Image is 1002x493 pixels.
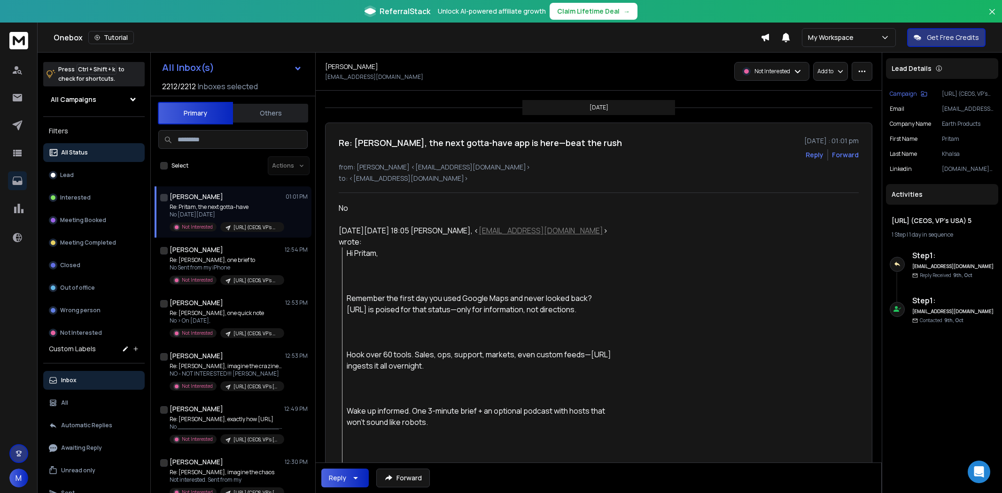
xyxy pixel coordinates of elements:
p: Not Interested [182,383,213,390]
p: Not Interested [182,277,213,284]
h6: [EMAIL_ADDRESS][DOMAIN_NAME] [912,263,994,270]
h3: Inboxes selected [198,81,258,92]
h1: [PERSON_NAME] [170,245,223,254]
p: Earth Products [942,120,994,128]
span: 1 day in sequence [909,231,953,239]
p: Lead Details [892,64,932,73]
button: Reply [321,469,369,487]
p: 12:54 PM [285,246,308,254]
div: Activities [886,184,998,205]
p: Re: [PERSON_NAME], imagine the craziness [170,362,282,370]
div: [DATE][DATE] 18:05 [PERSON_NAME], < > wrote: [339,225,613,247]
p: to: <[EMAIL_ADDRESS][DOMAIN_NAME]> [339,174,859,183]
button: Campaign [890,90,927,98]
p: [DATE] [590,104,608,111]
button: All [43,393,145,412]
p: Khalsa [942,150,994,158]
p: Linkedin [890,165,912,173]
p: Reply Received [920,272,972,279]
p: All [61,399,68,407]
a: [EMAIL_ADDRESS][DOMAIN_NAME] [479,225,603,236]
p: Lead [60,171,74,179]
button: Unread only [43,461,145,480]
h1: Re: [PERSON_NAME], the next gotta-have app is here—beat the rush [339,136,622,149]
h6: Step 1 : [912,250,994,261]
p: Last Name [890,150,917,158]
h1: [PERSON_NAME] [170,192,223,201]
button: All Status [43,143,145,162]
h1: All Inbox(s) [162,63,214,72]
p: Not Interested [182,330,213,337]
button: M [9,469,28,487]
h6: [EMAIL_ADDRESS][DOMAIN_NAME] [912,308,994,315]
h1: [PERSON_NAME] [170,404,223,414]
p: No ________________________________ From: [PERSON_NAME] [170,423,282,431]
div: Reply [329,473,346,483]
p: Pritam [942,135,994,143]
p: [URL] (CEOS, VP's USA) 5 [942,90,994,98]
p: Wrong person [60,307,101,314]
button: Reply [806,150,823,160]
span: 9th, Oct [944,317,963,324]
button: Wrong person [43,301,145,320]
button: Lead [43,166,145,185]
span: 2212 / 2212 [162,81,196,92]
p: [URL] (CEOS, VP's [GEOGRAPHIC_DATA]) [233,436,279,443]
p: Awaiting Reply [61,444,102,452]
h1: [PERSON_NAME] [170,351,223,361]
p: 12:53 PM [285,352,308,360]
p: First Name [890,135,917,143]
button: Tutorial [88,31,134,44]
p: 01:01 PM [286,193,308,200]
button: Awaiting Reply [43,439,145,457]
p: Not interested. Sent from my [170,476,282,484]
h3: Filters [43,124,145,138]
button: Close banner [986,6,998,28]
p: 12:49 PM [284,405,308,413]
p: Not Interested [182,436,213,443]
p: Campaign [890,90,917,98]
p: Inbox [61,377,77,384]
h6: Step 1 : [912,295,994,306]
span: 9th, Oct [953,272,972,278]
p: [URL] (CEOS, VP's USA) 4 [233,330,279,337]
button: Get Free Credits [907,28,986,47]
div: Onebox [54,31,761,44]
button: All Inbox(s) [155,58,310,77]
p: Company Name [890,120,931,128]
button: Meeting Completed [43,233,145,252]
div: Open Intercom Messenger [968,461,990,483]
p: NO - NOT INTERESTED!!! [PERSON_NAME] [170,370,282,377]
button: Out of office [43,278,145,297]
p: Meeting Completed [60,239,116,246]
p: Re: Pritam, the next gotta-have [170,203,282,211]
p: Re: [PERSON_NAME], imagine the chaos [170,469,282,476]
span: ReferralStack [380,6,430,17]
button: Forward [376,469,430,487]
h1: [PERSON_NAME] [170,298,223,308]
p: No Sent from my iPhone [170,264,282,271]
h3: Custom Labels [49,344,96,354]
h1: All Campaigns [51,95,96,104]
button: Not Interested [43,324,145,342]
p: 12:53 PM [285,299,308,307]
p: Re: [PERSON_NAME], one quick note [170,309,282,317]
h1: [URL] (CEOS, VP's USA) 5 [892,216,993,225]
label: Select [171,162,188,169]
p: Add to [817,68,833,75]
p: [EMAIL_ADDRESS][DOMAIN_NAME] [325,73,423,81]
p: from: [PERSON_NAME] <[EMAIL_ADDRESS][DOMAIN_NAME]> [339,162,859,172]
p: Email [890,105,904,113]
p: Closed [60,262,80,269]
p: Automatic Replies [61,422,112,429]
p: Get Free Credits [927,33,979,42]
button: Meeting Booked [43,211,145,230]
p: Meeting Booked [60,216,106,224]
button: Primary [158,102,233,124]
p: Re: [PERSON_NAME], exactly how [URL] [170,416,282,423]
p: All Status [61,149,88,156]
p: No > On [DATE], [170,317,282,324]
p: Re: [PERSON_NAME], one brief to [170,256,282,264]
h1: [PERSON_NAME] [170,457,223,467]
